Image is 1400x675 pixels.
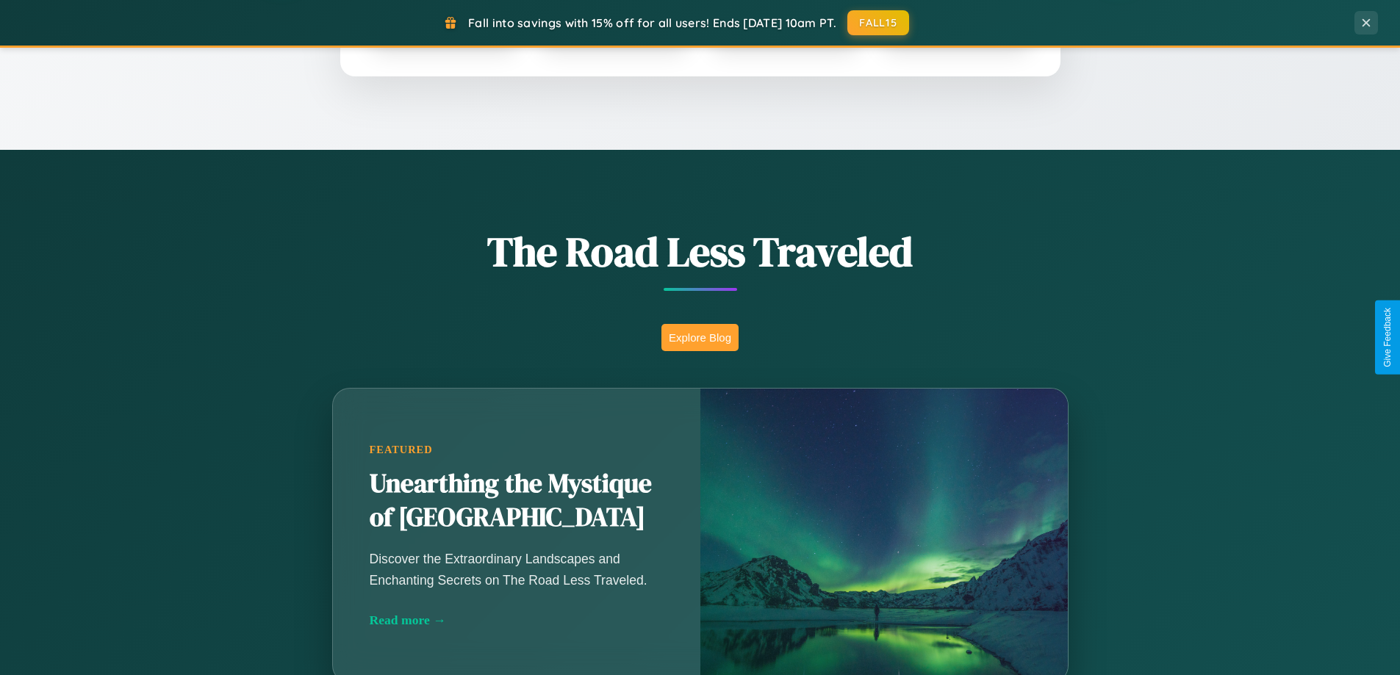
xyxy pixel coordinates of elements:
h2: Unearthing the Mystique of [GEOGRAPHIC_DATA] [370,467,664,535]
div: Read more → [370,613,664,628]
div: Give Feedback [1382,308,1393,367]
button: Explore Blog [661,324,739,351]
div: Featured [370,444,664,456]
p: Discover the Extraordinary Landscapes and Enchanting Secrets on The Road Less Traveled. [370,549,664,590]
h1: The Road Less Traveled [259,223,1141,280]
button: FALL15 [847,10,909,35]
span: Fall into savings with 15% off for all users! Ends [DATE] 10am PT. [468,15,836,30]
